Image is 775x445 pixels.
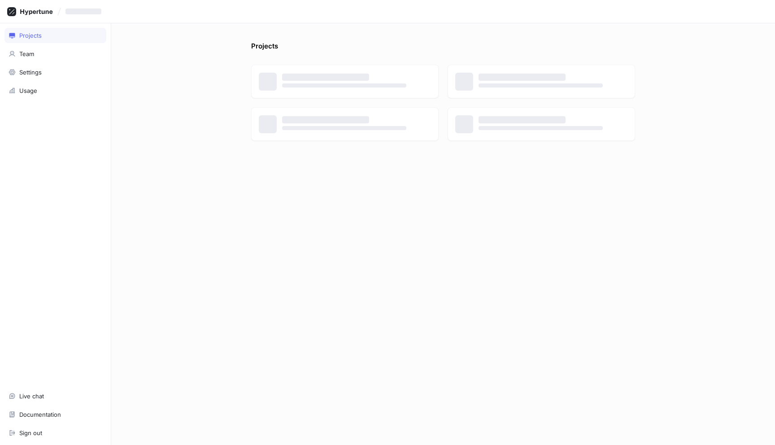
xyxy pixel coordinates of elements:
button: ‌ [62,4,109,19]
div: Live chat [19,393,44,400]
div: Projects [19,32,42,39]
span: ‌ [282,126,406,130]
span: ‌ [479,83,603,87]
div: Settings [19,69,42,76]
a: Team [4,46,106,61]
span: ‌ [282,83,406,87]
span: ‌ [479,116,566,123]
a: Settings [4,65,106,80]
a: Projects [4,28,106,43]
span: ‌ [282,74,369,81]
div: Team [19,50,34,57]
div: Sign out [19,429,42,436]
span: ‌ [479,126,603,130]
div: Documentation [19,411,61,418]
p: Projects [251,41,278,56]
a: Documentation [4,407,106,422]
div: Usage [19,87,37,94]
span: ‌ [282,116,369,123]
a: Usage [4,83,106,98]
span: ‌ [479,74,566,81]
span: ‌ [65,9,101,14]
